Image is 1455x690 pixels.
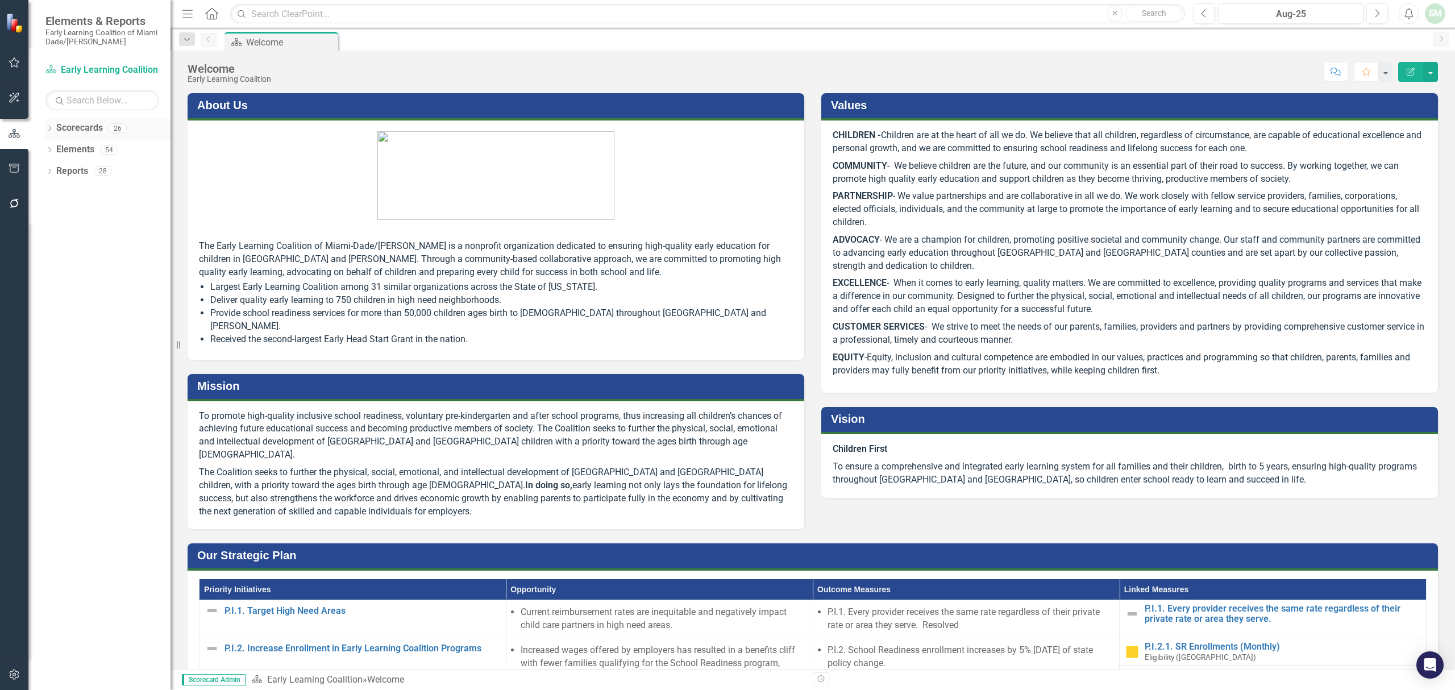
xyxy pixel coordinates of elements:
[56,165,88,178] a: Reports
[230,4,1185,24] input: Search ClearPoint...
[1145,652,1256,662] span: Eligibility ([GEOGRAPHIC_DATA])
[1120,600,1427,638] td: Double-Click to Edit Right Click for Context Menu
[833,318,1427,349] p: - We strive to meet the needs of our parents, families, providers and partners by providing compr...
[1145,604,1420,624] a: P.I.1. Every provider receives the same rate regardless of their private rate or area they serve.
[813,600,1120,638] td: Double-Click to Edit
[1125,6,1182,22] button: Search
[833,352,1410,376] span: Equity, inclusion and cultural competence are embodied in our values, practices and programming s...
[210,307,793,333] li: Provide school readiness services for more than 50,000 children ages birth to [DEMOGRAPHIC_DATA] ...
[225,606,500,616] a: P.I.1. Target High Need Areas
[199,240,781,277] span: The Early Learning Coalition of Miami-Dade/[PERSON_NAME] is a nonprofit organization dedicated to...
[94,167,112,176] div: 28
[182,674,246,685] span: Scorecard Admin
[833,188,1427,231] p: - We value partnerships and are collaborative in all we do. We work closely with fellow service p...
[521,644,807,683] li: Increased wages offered by employers has resulted in a benefits cliff with fewer families qualify...
[188,75,271,84] div: Early Learning Coalition
[831,99,1432,111] h3: Values
[45,28,159,47] small: Early Learning Coalition of Miami Dade/[PERSON_NAME]
[45,64,159,77] a: Early Learning Coalition
[251,674,804,687] div: »
[199,600,506,638] td: Double-Click to Edit Right Click for Context Menu
[1125,607,1139,621] img: Not Defined
[210,294,793,307] li: Deliver quality early learning to 750 children in high need neighborhoods.
[1218,3,1363,24] button: Aug-25
[833,352,864,363] strong: EQUITY
[833,321,925,332] strong: CUSTOMER SERVICES
[45,14,159,28] span: Elements & Reports
[1416,651,1444,679] div: Open Intercom Messenger
[831,413,1432,425] h3: Vision
[367,674,404,685] div: Welcome
[833,349,1427,380] p: -
[100,145,118,155] div: 54
[45,90,159,110] input: Search Below...
[833,458,1427,487] p: To ensure a comprehensive and integrated early learning system for all families and their childre...
[205,642,219,655] img: Not Defined
[197,380,799,392] h3: Mission
[833,130,881,140] strong: CHILDREN -
[1145,642,1420,652] a: P.I.2.1. SR Enrollments (Monthly)
[506,600,813,638] td: Double-Click to Edit
[521,606,807,632] li: Current reimbursement rates are inequitable and negatively impact child care partners in high nee...
[188,63,271,75] div: Welcome
[828,606,1114,632] li: P.I.1. Every provider receives the same rate regardless of their private rate or area they serve....
[833,129,1427,157] p: Children are at the heart of all we do. We believe that all children, regardless of circumstance,...
[833,275,1427,318] p: - When it comes to early learning, quality matters. We are committed to excellence, providing qua...
[197,99,799,111] h3: About Us
[246,35,335,49] div: Welcome
[205,604,219,617] img: Not Defined
[1120,638,1427,666] td: Double-Click to Edit Right Click for Context Menu
[833,277,887,288] strong: EXCELLENCE
[1125,645,1139,659] img: Caution
[225,643,500,654] a: P.I.2. Increase Enrollment in Early Learning Coalition Programs
[197,549,1432,562] h3: Our Strategic Plan
[210,281,793,294] li: Largest Early Learning Coalition among 31 similar organizations across the State of [US_STATE].
[109,123,127,133] div: 26
[1222,7,1360,21] div: Aug-25
[6,13,26,33] img: ClearPoint Strategy
[833,160,887,171] strong: COMMUNITY
[210,333,793,346] li: Received the second-largest Early Head Start Grant in the nation.
[833,190,893,201] strong: PARTNERSHIP
[1142,9,1166,18] span: Search
[833,231,1427,275] p: - We are a champion for children, promoting positive societal and community change. Our staff and...
[525,480,572,491] strong: In doing so,
[377,131,614,220] img: ELC_logo.jpg
[828,644,1114,670] li: P.I.2. School Readiness enrollment increases by 5% [DATE] of state policy change.
[833,234,880,245] strong: ADVOCACY
[267,674,363,685] a: Early Learning Coalition
[199,464,793,518] p: The Coalition seeks to further the physical, social, emotional, and intellectual development of [...
[56,143,94,156] a: Elements
[833,443,887,454] strong: Children First
[199,410,793,464] p: To promote high-quality inclusive school readiness, voluntary pre-kindergarten and after school p...
[833,157,1427,188] p: - We believe children are the future, and our community is an essential part of their road to suc...
[56,122,103,135] a: Scorecards
[1425,3,1445,24] button: SM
